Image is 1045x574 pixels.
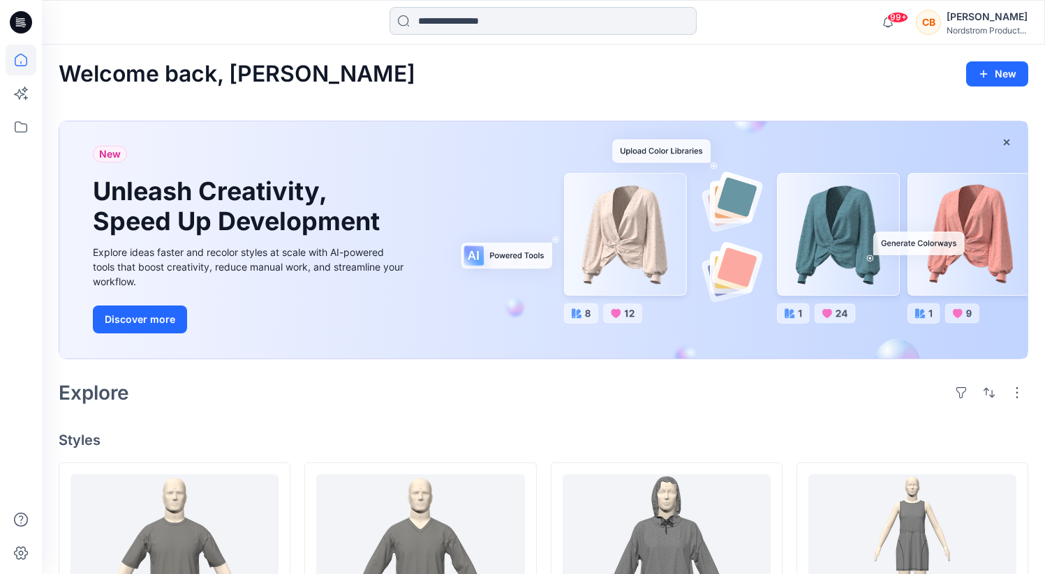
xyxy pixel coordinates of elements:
a: Discover more [93,305,407,333]
div: Nordstrom Product... [947,25,1028,36]
button: Discover more [93,305,187,333]
h2: Welcome back, [PERSON_NAME] [59,61,415,87]
span: 99+ [887,12,908,23]
div: [PERSON_NAME] [947,8,1028,25]
button: New [966,61,1028,86]
h2: Explore [59,382,129,404]
h1: Unleash Creativity, Speed Up Development [93,176,386,236]
div: CB [916,10,941,35]
span: New [99,146,121,163]
div: Explore ideas faster and recolor styles at scale with AI-powered tools that boost creativity, red... [93,245,407,289]
h4: Styles [59,432,1028,448]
